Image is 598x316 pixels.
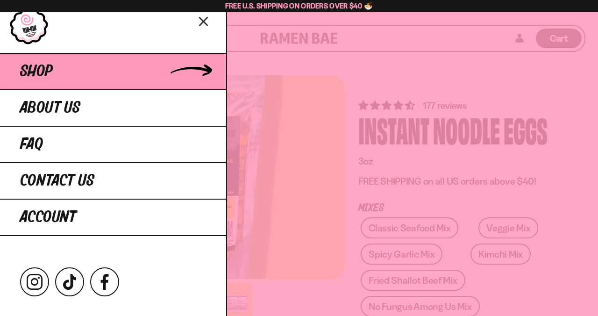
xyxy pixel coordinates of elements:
[20,100,80,116] span: About Us
[20,136,43,153] span: FAQ
[196,13,212,29] button: Close menu
[20,172,94,189] span: Contact Us
[225,1,373,10] span: Free U.S. Shipping on Orders over $40 🍜
[20,63,53,80] span: Shop
[20,209,76,226] span: Account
